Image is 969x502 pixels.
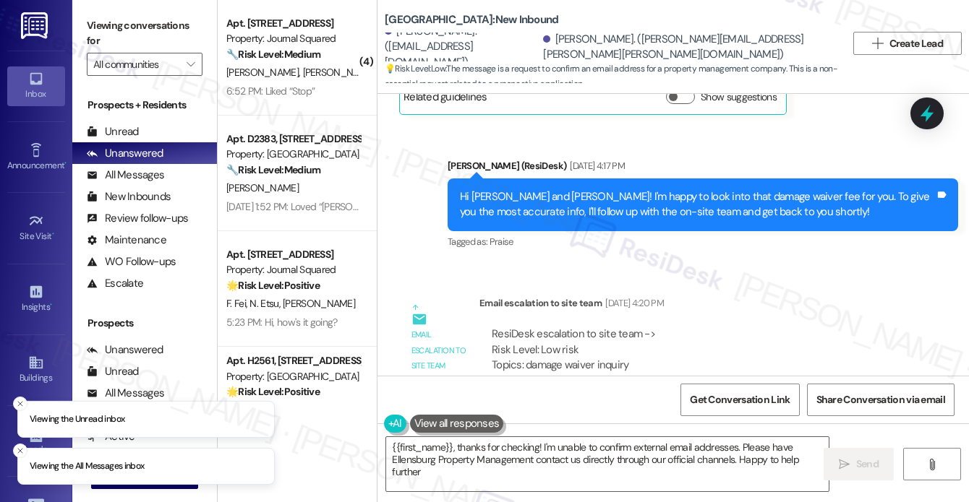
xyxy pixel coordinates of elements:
a: Insights • [7,280,65,319]
strong: 🌟 Risk Level: Positive [226,385,320,398]
i:  [839,459,850,470]
textarea: {{first_name}}, thanks for checking! I'm unable to confirm external email addresses. Please have ... [386,437,829,491]
div: New Inbounds [87,189,171,204]
i:  [926,459,937,470]
i:  [187,59,195,70]
div: Related guidelines [404,90,487,111]
div: All Messages [87,386,164,401]
div: 5:23 PM: Hi, how's it going? [226,316,337,329]
div: Unanswered [87,342,163,358]
span: Send [856,456,879,472]
span: Praise [490,235,513,248]
div: [DATE] 4:20 PM [602,295,664,311]
div: Unread [87,124,139,139]
button: Share Conversation via email [807,384,955,416]
span: [PERSON_NAME] [226,181,299,194]
span: Create Lead [889,36,943,51]
span: Share Conversation via email [816,392,945,407]
span: • [50,300,52,310]
div: Apt. [STREET_ADDRESS] [226,247,360,262]
span: • [52,229,54,239]
span: [PERSON_NAME] [303,66,375,79]
span: [PERSON_NAME] [283,297,355,310]
strong: 🔧 Risk Level: Medium [226,48,320,61]
div: Apt. [STREET_ADDRESS] [226,16,360,31]
span: [PERSON_NAME] [226,66,303,79]
div: All Messages [87,168,164,183]
span: Get Conversation Link [690,392,790,407]
button: Get Conversation Link [680,384,799,416]
div: Email escalation to site team [411,327,468,373]
span: • [64,158,67,168]
strong: 🌟 Risk Level: Positive [226,279,320,292]
button: Send [824,448,894,480]
div: Property: [GEOGRAPHIC_DATA] [226,369,360,384]
strong: 🔧 Risk Level: Medium [226,163,320,176]
div: Tagged as: [448,231,958,252]
button: Create Lead [853,32,962,55]
input: All communities [93,53,179,76]
label: Viewing conversations for [87,14,202,53]
div: Property: Journal Squared [226,31,360,46]
div: Apt. H2561, [STREET_ADDRESS][PERSON_NAME] [226,353,360,368]
a: Inbox [7,66,65,105]
span: N. Etsu [249,297,283,310]
div: Property: Journal Squared [226,262,360,277]
div: Apt. D2383, [STREET_ADDRESS][PERSON_NAME] [226,131,360,147]
a: Site Visit • [7,209,65,248]
a: Leads [7,422,65,461]
img: ResiDesk Logo [21,12,51,39]
span: : The message is a request to confirm an email address for a property management company. This is... [385,61,846,92]
span: F. Fei [226,297,249,310]
div: Property: [GEOGRAPHIC_DATA] [226,147,360,162]
p: Viewing the All Messages inbox [30,460,145,473]
div: [PERSON_NAME]. ([EMAIL_ADDRESS][DOMAIN_NAME]) [385,24,539,70]
div: [PERSON_NAME]. ([PERSON_NAME][EMAIL_ADDRESS][PERSON_NAME][PERSON_NAME][DOMAIN_NAME]) [543,32,835,63]
div: [PERSON_NAME] (ResiDesk) [448,158,958,178]
div: Email escalation to site team [479,295,910,316]
label: Show suggestions [701,90,777,105]
div: 6:52 PM: Liked “Stop” [226,85,315,98]
div: Escalate [87,276,143,291]
strong: 💡 Risk Level: Low [385,63,445,74]
button: Close toast [13,443,27,458]
div: ResiDesk escalation to site team -> Risk Level: Low risk Topics: damage waiver inquiry Escalation... [492,326,897,389]
div: [DATE] 4:17 PM [566,158,625,173]
a: Buildings [7,350,65,389]
p: Viewing the Unread inbox [30,412,124,425]
div: Review follow-ups [87,211,188,226]
div: Prospects + Residents [72,98,217,113]
button: Close toast [13,396,27,410]
div: WO Follow-ups [87,254,176,269]
div: Hi [PERSON_NAME] and [PERSON_NAME]! I'm happy to look into that damage waiver fee for you. To giv... [460,189,935,220]
div: Maintenance [87,233,166,248]
i:  [872,38,883,49]
div: Prospects [72,316,217,331]
div: Unanswered [87,146,163,161]
b: [GEOGRAPHIC_DATA]: New Inbound [385,12,558,27]
div: Unread [87,364,139,379]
